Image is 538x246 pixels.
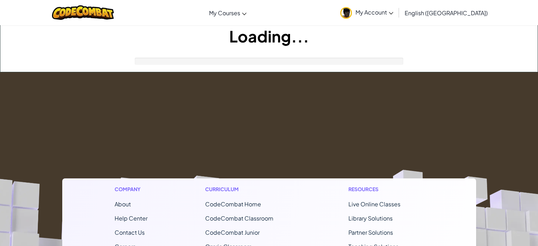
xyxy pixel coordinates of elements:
a: My Courses [206,3,250,22]
span: CodeCombat Home [205,200,261,208]
h1: Loading... [0,25,538,47]
a: Live Online Classes [348,200,400,208]
h1: Curriculum [205,185,291,193]
h1: Resources [348,185,424,193]
span: Contact Us [115,229,145,236]
img: CodeCombat logo [52,5,114,20]
a: CodeCombat Classroom [205,214,273,222]
span: English ([GEOGRAPHIC_DATA]) [405,9,488,17]
a: Library Solutions [348,214,393,222]
a: CodeCombat Junior [205,229,260,236]
a: English ([GEOGRAPHIC_DATA]) [401,3,491,22]
a: About [115,200,131,208]
span: My Courses [209,9,240,17]
h1: Company [115,185,147,193]
a: Partner Solutions [348,229,393,236]
a: My Account [337,1,397,24]
a: Help Center [115,214,147,222]
img: avatar [340,7,352,19]
span: My Account [355,8,393,16]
